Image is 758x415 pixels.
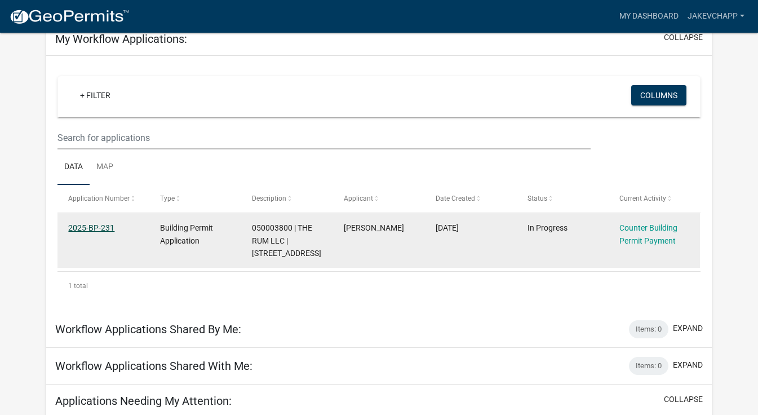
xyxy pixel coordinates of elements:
a: 2025-BP-231 [68,223,114,232]
datatable-header-cell: Applicant [333,185,425,212]
a: Counter Building Permit Payment [619,223,677,245]
a: + Filter [71,85,119,105]
a: Map [90,149,120,186]
button: expand [673,323,703,334]
span: Building Permit Application [160,223,213,245]
datatable-header-cell: Type [149,185,241,212]
div: Items: 0 [629,357,668,375]
button: expand [673,359,703,371]
button: collapse [664,32,703,43]
span: Status [528,195,547,202]
a: jakevchapp [683,6,749,27]
span: Date Created [436,195,475,202]
h5: Applications Needing My Attention: [55,394,232,408]
span: Applicant [344,195,373,202]
span: 09/14/2025 [436,223,459,232]
span: Current Activity [619,195,666,202]
div: 1 total [57,272,701,300]
span: Description [252,195,286,202]
datatable-header-cell: Description [241,185,333,212]
span: Veronica Chapp [344,223,404,232]
button: Columns [631,85,686,105]
span: Application Number [68,195,130,202]
h5: Workflow Applications Shared By Me: [55,323,241,336]
datatable-header-cell: Current Activity [608,185,700,212]
h5: Workflow Applications Shared With Me: [55,359,252,373]
input: Search for applications [57,126,590,149]
div: collapse [46,56,712,311]
span: 050003800 | THE RUM LLC | 16523 165TH ST NE [252,223,321,258]
datatable-header-cell: Application Number [57,185,149,212]
datatable-header-cell: Date Created [425,185,517,212]
button: collapse [664,394,703,405]
a: My Dashboard [615,6,683,27]
span: Type [160,195,175,202]
div: Items: 0 [629,320,668,338]
span: In Progress [528,223,568,232]
h5: My Workflow Applications: [55,32,187,46]
datatable-header-cell: Status [516,185,608,212]
a: Data [57,149,90,186]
